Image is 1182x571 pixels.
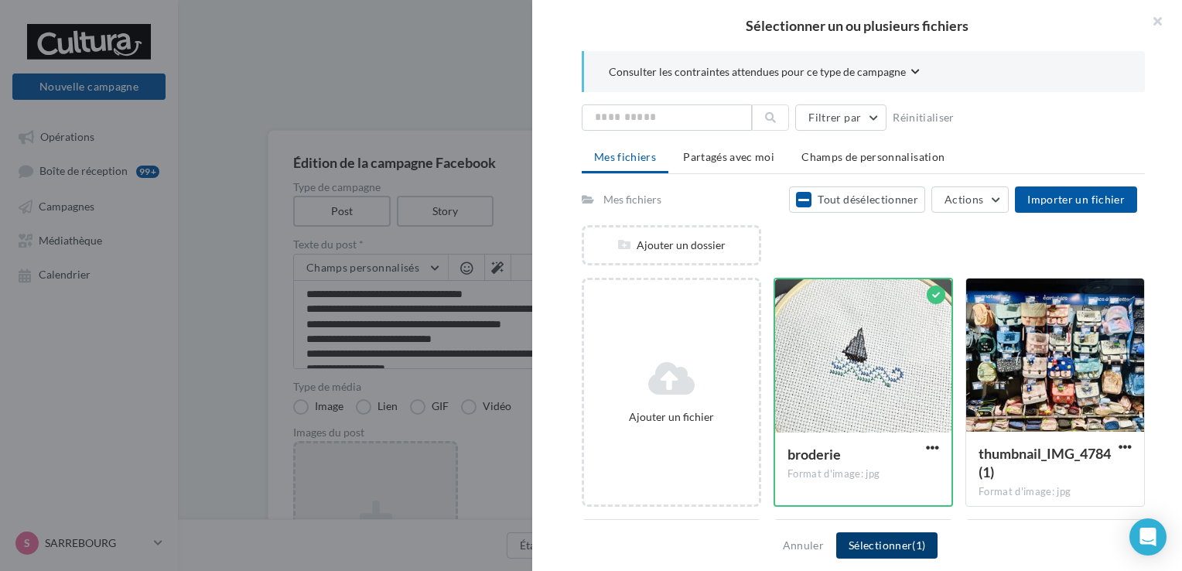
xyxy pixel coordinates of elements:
[609,64,906,80] span: Consulter les contraintes attendues pour ce type de campagne
[801,150,945,163] span: Champs de personnalisation
[787,446,841,463] span: broderie
[979,485,1132,499] div: Format d'image: jpg
[795,104,886,131] button: Filtrer par
[1027,193,1125,206] span: Importer un fichier
[886,108,961,127] button: Réinitialiser
[609,63,920,83] button: Consulter les contraintes attendues pour ce type de campagne
[1129,518,1167,556] div: Open Intercom Messenger
[836,532,938,559] button: Sélectionner(1)
[590,409,753,425] div: Ajouter un fichier
[584,238,759,253] div: Ajouter un dossier
[683,150,774,163] span: Partagés avec moi
[777,536,830,555] button: Annuler
[1015,186,1137,213] button: Importer un fichier
[787,467,939,481] div: Format d'image: jpg
[557,19,1157,32] h2: Sélectionner un ou plusieurs fichiers
[594,150,656,163] span: Mes fichiers
[979,445,1111,480] span: thumbnail_IMG_4784 (1)
[912,539,925,552] span: (1)
[603,192,661,207] div: Mes fichiers
[931,186,1009,213] button: Actions
[945,193,983,206] span: Actions
[789,186,925,213] button: Tout désélectionner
